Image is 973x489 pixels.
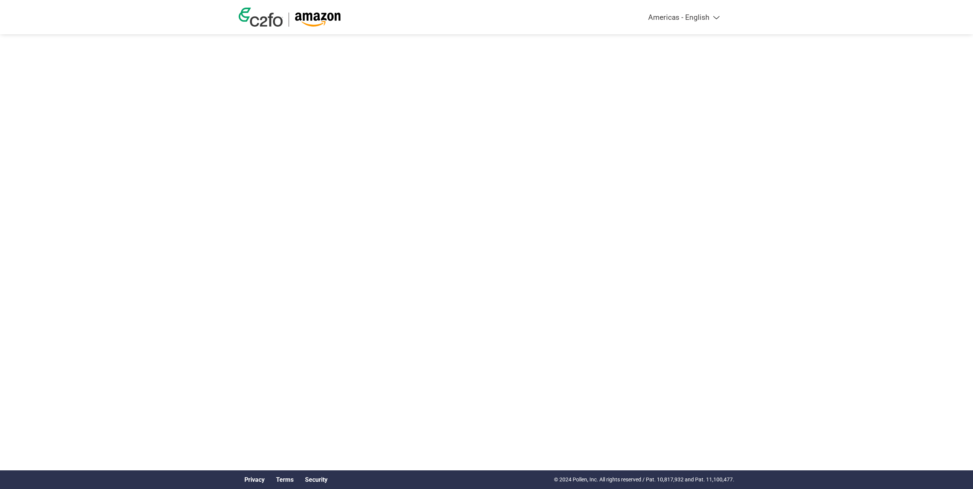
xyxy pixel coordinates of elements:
[239,8,283,27] img: c2fo logo
[276,476,294,483] a: Terms
[305,476,328,483] a: Security
[244,476,265,483] a: Privacy
[295,13,341,27] img: Amazon
[554,476,734,484] p: © 2024 Pollen, Inc. All rights reserved / Pat. 10,817,932 and Pat. 11,100,477.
